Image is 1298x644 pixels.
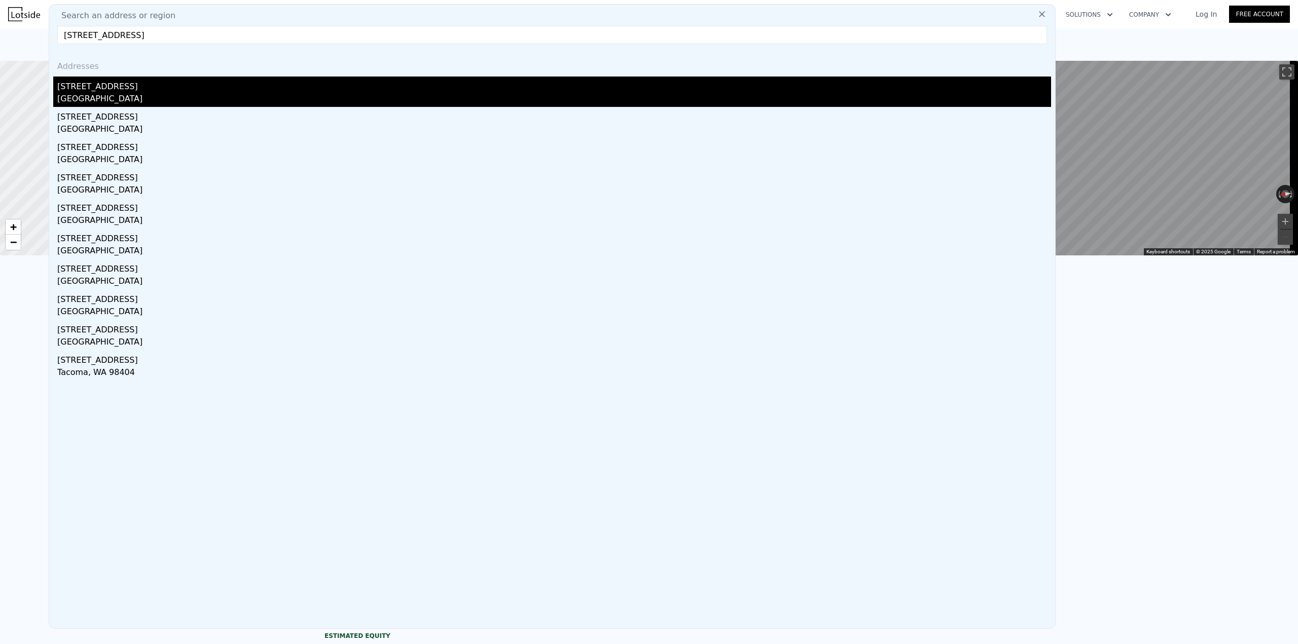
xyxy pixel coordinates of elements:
button: Rotate counterclockwise [1276,185,1282,203]
div: Tacoma, WA 98404 [57,366,1051,381]
div: [STREET_ADDRESS] [57,259,1051,275]
div: [GEOGRAPHIC_DATA] [57,123,1051,137]
button: Reset the view [1276,189,1295,199]
button: Zoom in [1278,214,1293,229]
button: Zoom out [1278,230,1293,245]
span: Search an address or region [53,10,175,22]
button: Rotate clockwise [1289,185,1295,203]
div: [GEOGRAPHIC_DATA] [57,154,1051,168]
a: Free Account [1229,6,1290,23]
button: Solutions [1058,6,1121,24]
div: [GEOGRAPHIC_DATA] [57,275,1051,289]
div: Addresses [53,52,1051,77]
button: Toggle fullscreen view [1279,64,1294,80]
div: [GEOGRAPHIC_DATA] [57,306,1051,320]
div: [STREET_ADDRESS] [57,77,1051,93]
div: [GEOGRAPHIC_DATA] [57,184,1051,198]
input: Enter an address, city, region, neighborhood or zip code [57,26,1047,44]
div: [GEOGRAPHIC_DATA] [57,214,1051,229]
a: Log In [1183,9,1229,19]
span: © 2025 Google [1196,249,1231,254]
div: [STREET_ADDRESS] [57,229,1051,245]
button: Keyboard shortcuts [1146,248,1190,255]
div: [STREET_ADDRESS] [57,168,1051,184]
div: [STREET_ADDRESS] [57,107,1051,123]
div: [STREET_ADDRESS] [57,350,1051,366]
div: [STREET_ADDRESS] [57,289,1051,306]
div: Estimated Equity [324,632,527,640]
a: Report a problem [1257,249,1295,254]
img: Lotside [8,7,40,21]
button: Company [1121,6,1179,24]
div: [GEOGRAPHIC_DATA] [57,93,1051,107]
div: [GEOGRAPHIC_DATA] [57,245,1051,259]
div: [GEOGRAPHIC_DATA] [57,336,1051,350]
div: [STREET_ADDRESS] [57,198,1051,214]
div: [STREET_ADDRESS] [57,137,1051,154]
span: − [10,236,17,248]
div: [STREET_ADDRESS] [57,320,1051,336]
a: Zoom in [6,219,21,235]
a: Terms (opens in new tab) [1237,249,1251,254]
a: Zoom out [6,235,21,250]
span: + [10,220,17,233]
